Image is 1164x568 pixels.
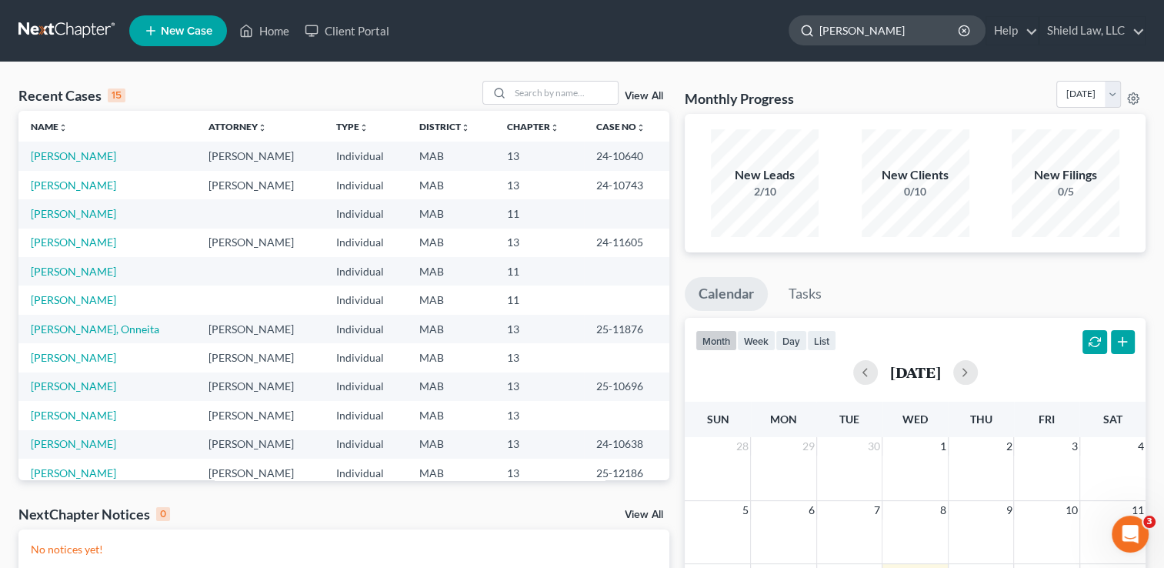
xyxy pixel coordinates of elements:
span: 8 [939,501,948,520]
a: Tasks [775,277,835,311]
a: View All [625,510,663,520]
span: 28 [735,437,750,456]
div: 0/5 [1012,184,1119,199]
span: Sun [707,413,729,426]
td: MAB [407,315,495,343]
td: Individual [323,430,407,459]
td: 11 [495,286,584,314]
a: Client Portal [297,17,397,45]
span: 29 [801,437,816,456]
span: New Case [161,25,212,37]
a: [PERSON_NAME] [31,236,116,249]
td: Individual [323,229,407,257]
i: unfold_more [461,123,470,132]
a: [PERSON_NAME] [31,207,116,220]
td: 13 [495,171,584,199]
td: 24-10743 [584,171,669,199]
span: 30 [866,437,882,456]
td: [PERSON_NAME] [196,142,324,170]
i: unfold_more [636,123,645,132]
a: [PERSON_NAME] [31,179,116,192]
p: No notices yet! [31,542,657,557]
td: MAB [407,343,495,372]
a: [PERSON_NAME] [31,437,116,450]
span: Tue [839,413,859,426]
span: 6 [807,501,816,520]
td: Individual [323,315,407,343]
span: 9 [1004,501,1013,520]
a: [PERSON_NAME], Onneita [31,322,159,336]
span: 4 [1136,437,1146,456]
a: Shield Law, LLC [1039,17,1145,45]
td: 25-12186 [584,459,669,487]
a: Attorneyunfold_more [208,121,267,132]
td: MAB [407,459,495,487]
td: [PERSON_NAME] [196,343,324,372]
td: MAB [407,142,495,170]
td: 11 [495,257,584,286]
a: [PERSON_NAME] [31,409,116,422]
a: Typeunfold_more [335,121,368,132]
td: 13 [495,430,584,459]
span: Wed [902,413,928,426]
td: 13 [495,401,584,429]
td: [PERSON_NAME] [196,171,324,199]
td: Individual [323,142,407,170]
a: [PERSON_NAME] [31,265,116,278]
div: New Leads [711,166,819,184]
a: Help [986,17,1038,45]
a: [PERSON_NAME] [31,149,116,162]
div: 15 [108,89,125,102]
span: 2 [1004,437,1013,456]
span: Mon [770,413,797,426]
td: [PERSON_NAME] [196,459,324,487]
a: [PERSON_NAME] [31,351,116,364]
div: New Clients [862,166,969,184]
span: Thu [970,413,992,426]
td: MAB [407,199,495,228]
div: 0/10 [862,184,969,199]
span: 5 [741,501,750,520]
td: 24-11605 [584,229,669,257]
td: [PERSON_NAME] [196,401,324,429]
td: 13 [495,229,584,257]
div: 2/10 [711,184,819,199]
span: Fri [1039,413,1055,426]
td: 13 [495,373,584,401]
td: Individual [323,373,407,401]
a: [PERSON_NAME] [31,379,116,393]
td: 24-10638 [584,430,669,459]
a: Chapterunfold_more [507,121,559,132]
td: Individual [323,459,407,487]
h2: [DATE] [890,364,941,380]
td: Individual [323,286,407,314]
td: 13 [495,343,584,372]
i: unfold_more [258,123,267,132]
a: Districtunfold_more [419,121,470,132]
td: Individual [323,199,407,228]
i: unfold_more [550,123,559,132]
td: [PERSON_NAME] [196,315,324,343]
div: Recent Cases [18,86,125,105]
a: Nameunfold_more [31,121,68,132]
td: Individual [323,257,407,286]
iframe: Intercom live chat [1112,516,1149,553]
td: MAB [407,229,495,257]
div: NextChapter Notices [18,505,170,523]
td: 25-10696 [584,373,669,401]
td: 25-11876 [584,315,669,343]
a: Calendar [685,277,768,311]
td: MAB [407,286,495,314]
td: MAB [407,171,495,199]
a: Home [232,17,297,45]
td: 24-10640 [584,142,669,170]
button: week [737,330,775,351]
td: 13 [495,142,584,170]
td: MAB [407,373,495,401]
button: list [807,330,836,351]
td: [PERSON_NAME] [196,373,324,401]
td: MAB [407,430,495,459]
i: unfold_more [359,123,368,132]
div: 0 [156,507,170,521]
a: View All [625,91,663,102]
